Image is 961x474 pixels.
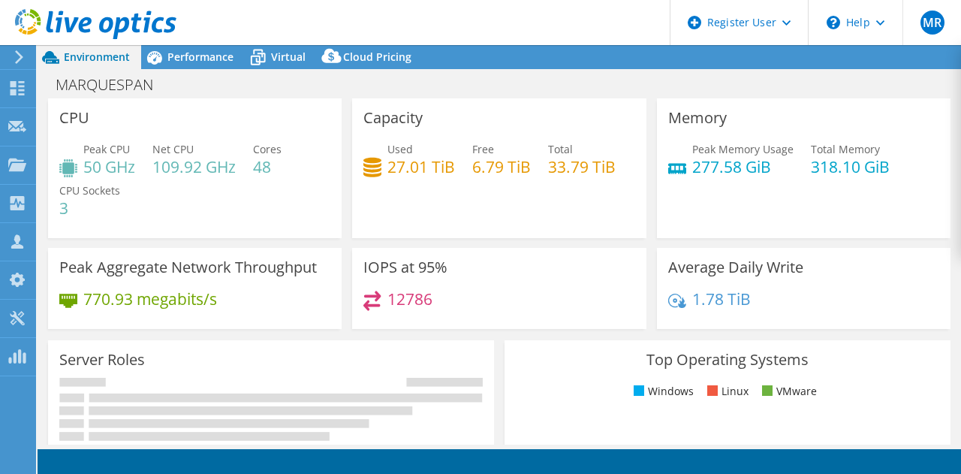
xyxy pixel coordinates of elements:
li: Windows [630,383,694,400]
h3: Memory [668,110,727,126]
h4: 1.78 TiB [692,291,751,307]
h3: CPU [59,110,89,126]
h4: 109.92 GHz [152,159,236,175]
span: Cores [253,142,282,156]
h3: Server Roles [59,352,145,368]
h3: Capacity [363,110,423,126]
svg: \n [827,16,840,29]
span: Performance [167,50,233,64]
h4: 6.79 TiB [472,159,531,175]
h3: Average Daily Write [668,259,803,276]
h4: 277.58 GiB [692,159,794,175]
h4: 33.79 TiB [548,159,616,175]
span: MR [920,11,944,35]
span: Net CPU [152,142,194,156]
h4: 770.93 megabits/s [83,291,217,307]
h4: 3 [59,200,120,216]
h3: Top Operating Systems [516,352,939,368]
span: Peak Memory Usage [692,142,794,156]
span: Peak CPU [83,142,130,156]
span: Virtual [271,50,306,64]
li: Linux [703,383,749,400]
h4: 48 [253,159,282,175]
span: Used [387,142,413,156]
span: Cloud Pricing [343,50,411,64]
span: Total [548,142,573,156]
h3: IOPS at 95% [363,259,447,276]
h3: Peak Aggregate Network Throughput [59,259,317,276]
h1: MARQUESPAN [49,77,176,93]
span: Free [472,142,494,156]
h4: 318.10 GiB [811,159,890,175]
li: VMware [758,383,817,400]
h4: 12786 [387,291,432,307]
h4: 27.01 TiB [387,159,455,175]
span: Total Memory [811,142,880,156]
h4: 50 GHz [83,159,135,175]
span: Environment [64,50,130,64]
span: CPU Sockets [59,183,120,198]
